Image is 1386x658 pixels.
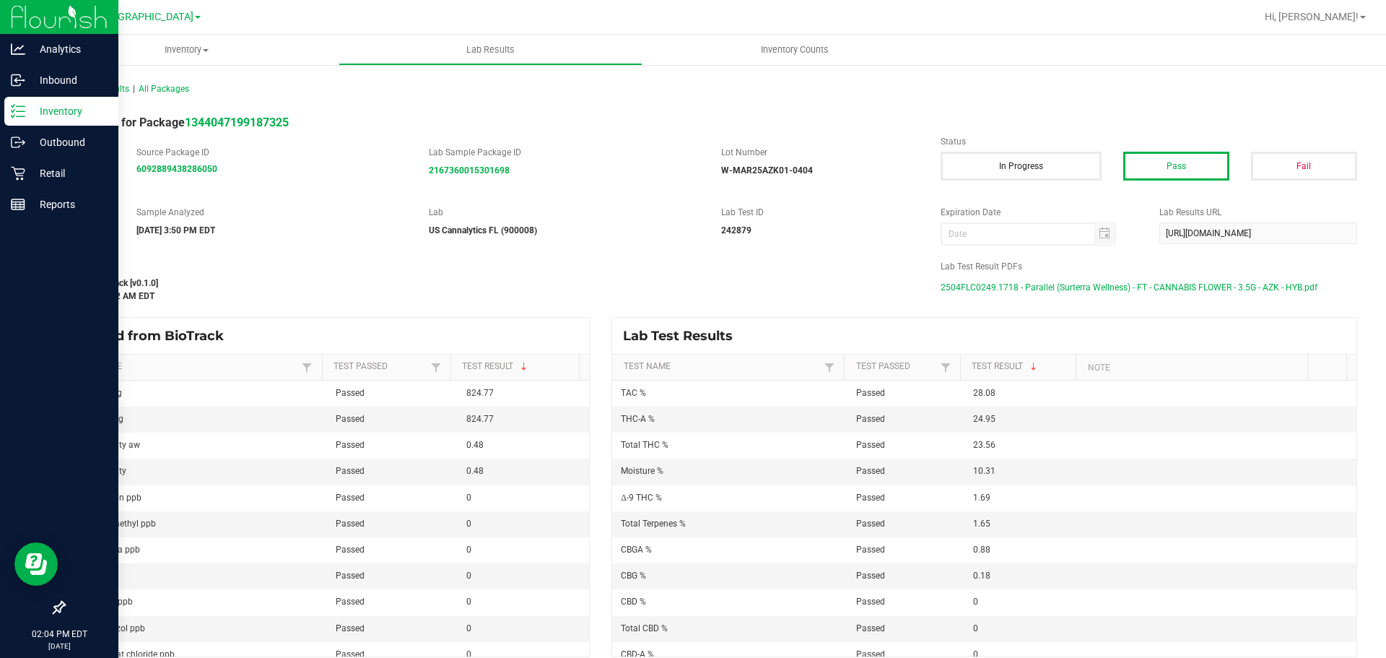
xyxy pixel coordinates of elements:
span: Lab Results [447,43,534,56]
span: 0 [466,493,471,503]
span: 0 [466,597,471,607]
span: Passed [336,493,365,503]
span: Inventory Counts [741,43,848,56]
inline-svg: Outbound [11,135,25,150]
span: Passed [856,623,885,633]
span: CBGA % [621,545,652,555]
span: 0 [466,545,471,555]
a: 1344047199187325 [185,116,289,129]
span: Total CBD % [621,623,668,633]
p: Reports [25,196,112,213]
inline-svg: Inbound [11,73,25,87]
span: 0.88 [973,545,990,555]
a: 2167360015301698 [429,165,510,176]
span: Passed [856,414,885,424]
span: 0.48 [466,466,484,476]
a: Filter [821,358,838,376]
label: Status [941,135,1357,148]
iframe: Resource center [14,542,58,586]
span: Hi, [PERSON_NAME]! [1265,11,1359,22]
span: Passed [856,493,885,503]
span: Passed [336,466,365,476]
a: Filter [298,358,315,376]
span: 0 [973,623,978,633]
a: Test PassedSortable [856,361,937,373]
inline-svg: Analytics [11,42,25,56]
a: 6092889438286050 [136,164,217,174]
span: Δ-9 THC % [621,493,662,503]
span: 0 [466,519,471,529]
label: Last Modified [64,260,919,273]
strong: 242879 [721,225,751,235]
label: Lab Sample Package ID [429,146,699,159]
inline-svg: Retail [11,166,25,181]
span: 1.69 [973,493,990,503]
span: Passed [856,519,885,529]
label: Source Package ID [136,146,407,159]
p: 02:04 PM EDT [6,628,112,641]
p: Retail [25,165,112,182]
p: [DATE] [6,641,112,651]
span: 824.77 [466,388,494,398]
button: Pass [1123,152,1229,181]
span: 0 [973,597,978,607]
label: Expiration Date [941,206,1138,219]
span: CBG % [621,571,646,581]
span: Passed [856,388,885,398]
span: Passed [856,597,885,607]
label: Lab Test Result PDFs [941,260,1357,273]
p: Inbound [25,72,112,89]
span: Passed [336,388,365,398]
a: Lab Results [339,35,642,65]
p: Outbound [25,134,112,151]
inline-svg: Reports [11,197,25,212]
span: Passed [336,597,365,607]
span: Synced from BioTrack [75,328,235,344]
a: Inventory [35,35,339,65]
strong: US Cannalytics FL (900008) [429,225,537,235]
span: Lab Test Results [623,328,744,344]
span: Passed [336,623,365,633]
p: Analytics [25,40,112,58]
span: 0 [466,571,471,581]
span: 0.18 [973,571,990,581]
span: 0 [466,623,471,633]
span: 24.95 [973,414,995,424]
span: Total Terpenes % [621,519,686,529]
span: Passed [856,545,885,555]
strong: [DATE] 3:50 PM EDT [136,225,215,235]
inline-svg: Inventory [11,104,25,118]
span: Sortable [1028,361,1039,373]
span: Passed [856,440,885,450]
span: All Packages [139,84,189,94]
strong: W-MAR25AZK01-0404 [721,165,813,176]
span: Passed [336,571,365,581]
label: Lab [429,206,699,219]
span: 1.65 [973,519,990,529]
span: 10.31 [973,466,995,476]
label: Sample Analyzed [136,206,407,219]
span: Lab Result for Package [64,116,289,129]
a: Filter [937,358,954,376]
a: Test NameSortable [624,361,821,373]
span: Total THC % [621,440,668,450]
span: Inventory [35,43,339,56]
p: Inventory [25,103,112,120]
label: Lab Test ID [721,206,919,219]
button: In Progress [941,152,1102,181]
span: 28.08 [973,388,995,398]
span: CBD % [621,597,646,607]
th: Note [1076,355,1307,381]
span: Passed [336,440,365,450]
a: Test NameSortable [75,361,298,373]
span: Sortable [518,361,530,373]
span: TAC % [621,388,646,398]
a: Test PassedSortable [334,361,427,373]
span: Passed [336,414,365,424]
span: THC-A % [621,414,655,424]
span: 2504FLC0249.1718 - Parallel (Surterra Wellness) - FT - CANNABIS FLOWER - 3.5G - AZK - HYB.pdf [941,277,1317,298]
a: Test ResultSortable [972,361,1071,373]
